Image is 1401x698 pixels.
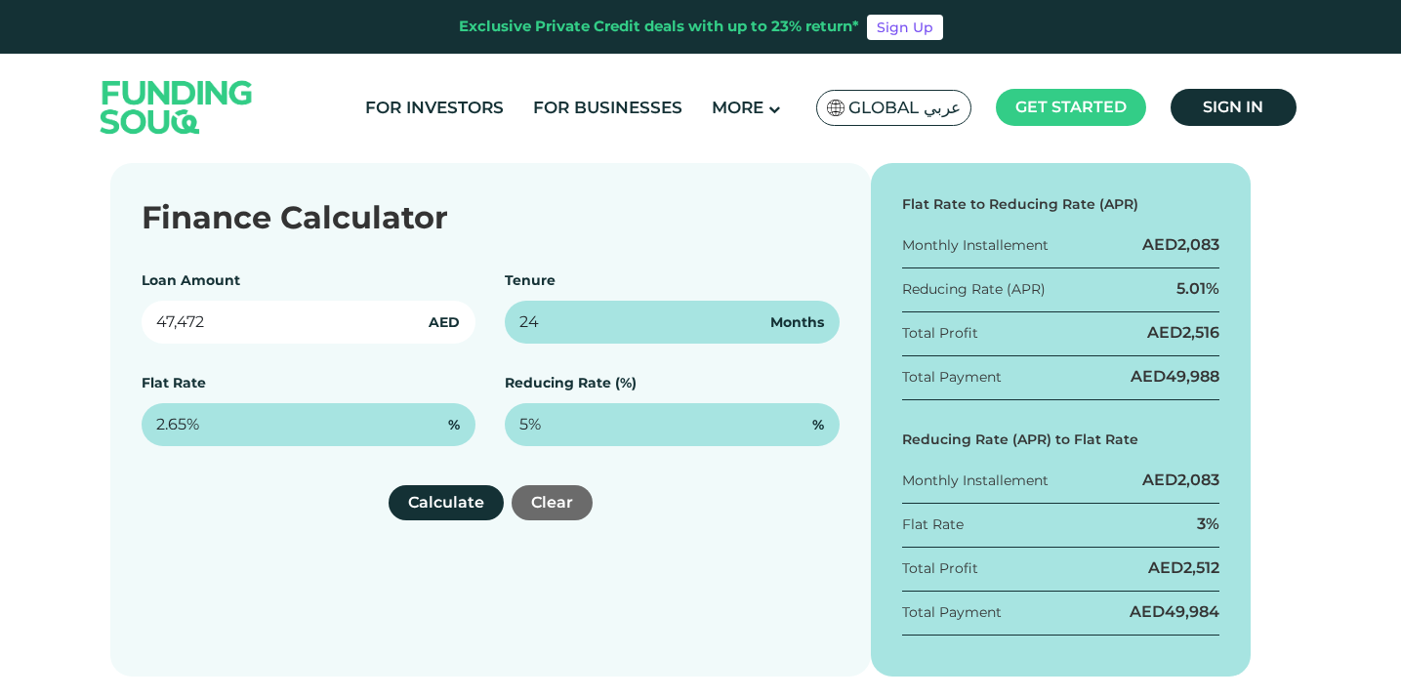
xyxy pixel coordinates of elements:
span: % [812,415,824,435]
div: 5.01% [1176,278,1219,300]
span: 2,516 [1182,323,1219,342]
label: Flat Rate [142,374,206,391]
div: AED [1142,470,1219,491]
a: Sign Up [867,15,943,40]
a: For Businesses [528,92,687,124]
span: AED [429,312,460,333]
div: Total Payment [902,602,1002,623]
div: AED [1148,557,1219,579]
span: Months [770,312,824,333]
span: 49,984 [1165,602,1219,621]
button: Calculate [389,485,504,520]
span: Global عربي [848,97,961,119]
label: Reducing Rate (%) [505,374,637,391]
div: AED [1142,234,1219,256]
div: Total Profit [902,558,978,579]
div: AED [1131,366,1219,388]
div: 3% [1197,513,1219,535]
span: Sign in [1203,98,1263,116]
div: Monthly Installement [902,471,1049,491]
div: Reducing Rate (APR) [902,279,1046,300]
label: Loan Amount [142,271,240,289]
a: For Investors [360,92,509,124]
span: 2,083 [1177,235,1219,254]
div: AED [1147,322,1219,344]
img: Logo [81,58,272,156]
span: 2,512 [1183,558,1219,577]
span: % [448,415,460,435]
div: Flat Rate [902,514,964,535]
div: Exclusive Private Credit deals with up to 23% return* [459,16,859,38]
div: Finance Calculator [142,194,840,241]
span: Get started [1015,98,1127,116]
div: Flat Rate to Reducing Rate (APR) [902,194,1220,215]
div: Total Profit [902,323,978,344]
button: Clear [512,485,593,520]
label: Tenure [505,271,556,289]
a: Sign in [1171,89,1297,126]
span: More [712,98,763,117]
div: Total Payment [902,367,1002,388]
img: SA Flag [827,100,845,116]
div: Reducing Rate (APR) to Flat Rate [902,430,1220,450]
div: AED [1130,601,1219,623]
div: Monthly Installement [902,235,1049,256]
span: 49,988 [1166,367,1219,386]
span: 2,083 [1177,471,1219,489]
